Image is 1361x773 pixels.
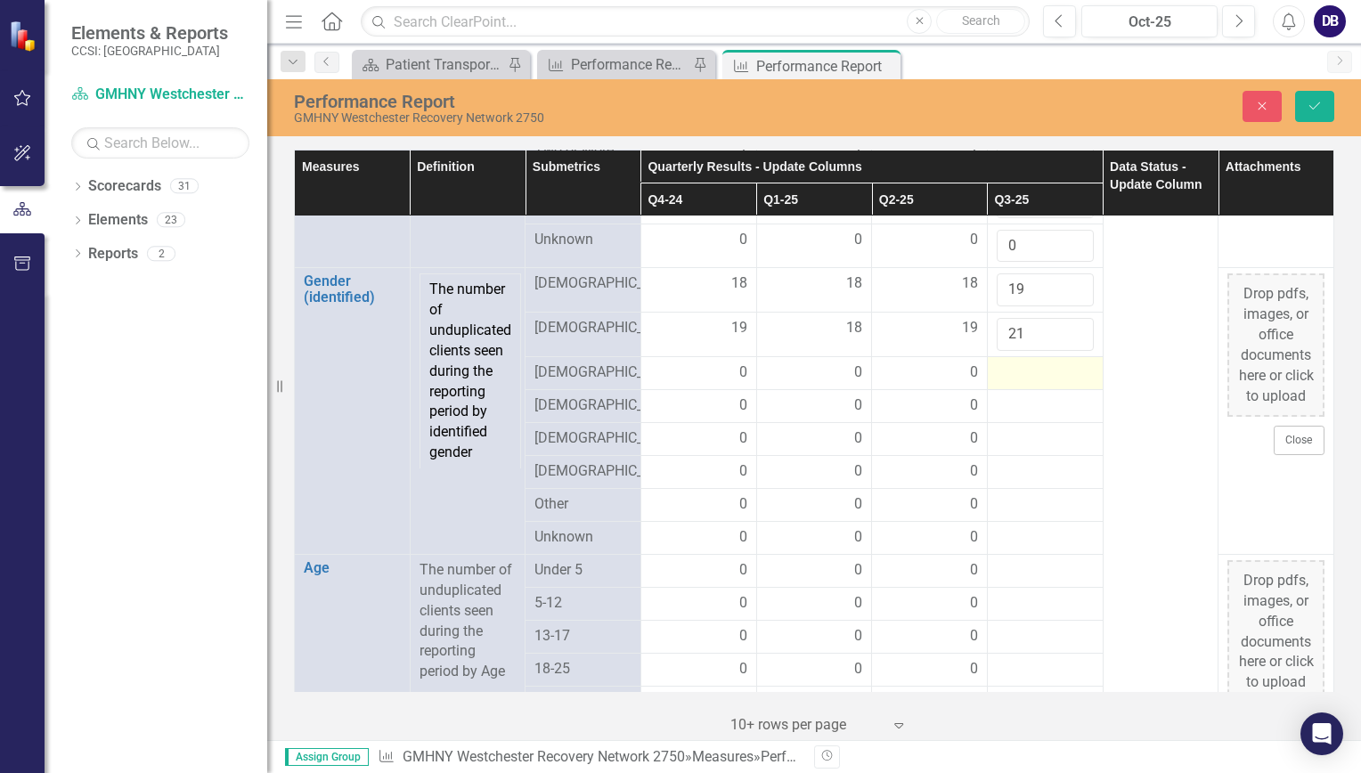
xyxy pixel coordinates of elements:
span: Unknown [534,230,632,250]
span: 0 [854,428,862,449]
div: » » [378,747,801,768]
span: 0 [854,626,862,647]
span: 18-25 [534,659,632,679]
span: 0 [854,593,862,614]
div: 23 [157,213,185,228]
span: 19 [731,318,747,338]
span: 0 [854,659,862,679]
span: Search [962,13,1000,28]
span: [DEMOGRAPHIC_DATA] [534,461,632,482]
span: Assign Group [285,748,369,766]
span: 18 [731,273,747,294]
span: 0 [854,230,862,250]
span: 0 [970,626,978,647]
div: Performance Report [571,53,689,76]
span: 0 [854,560,862,581]
span: Under 5 [534,560,632,581]
span: 0 [854,461,862,482]
span: [DEMOGRAPHIC_DATA] [534,273,632,294]
span: 0 [970,362,978,383]
span: 0 [970,560,978,581]
button: Close [1274,426,1324,454]
span: Elements & Reports [71,22,228,44]
span: 0 [970,494,978,515]
span: 0 [739,626,747,647]
span: 13-17 [534,626,632,647]
span: Unknown [534,527,632,548]
a: Scorecards [88,176,161,197]
span: 0 [739,395,747,416]
span: 18 [846,273,862,294]
img: ClearPoint Strategy [9,20,40,51]
span: 0 [854,527,862,548]
div: Performance Report [294,92,869,111]
a: Elements [88,210,148,231]
span: 18 [846,318,862,338]
span: 0 [739,560,747,581]
span: 5-12 [534,593,632,614]
span: 0 [970,593,978,614]
td: The number of unduplicated clients seen during the reporting period by identified gender [420,274,520,468]
span: 0 [739,428,747,449]
div: Patient Transport Landing Page [386,53,503,76]
a: Reports [88,244,138,264]
div: 31 [170,179,199,194]
span: 19 [962,318,978,338]
span: 0 [854,494,862,515]
a: GMHNY Westchester Recovery Network 2750 [403,748,685,765]
button: Oct-25 [1081,5,1218,37]
span: 0 [854,362,862,383]
button: DB [1314,5,1346,37]
div: GMHNY Westchester Recovery Network 2750 [294,111,869,125]
div: Drop pdfs, images, or office documents here or click to upload [1227,560,1324,704]
span: 0 [854,395,862,416]
div: Open Intercom Messenger [1300,712,1343,755]
span: 0 [970,230,978,250]
span: 18 [962,273,978,294]
span: 0 [739,230,747,250]
p: The number of unduplicated clients seen during the reporting period by Age [420,560,517,682]
span: 0 [739,659,747,679]
div: Drop pdfs, images, or office documents here or click to upload [1227,273,1324,417]
a: Measures [692,748,754,765]
div: 2 [147,246,175,261]
a: GMHNY Westchester Recovery Network 2750 [71,85,249,105]
button: Search [936,9,1025,34]
span: 0 [970,527,978,548]
span: 0 [970,659,978,679]
span: [DEMOGRAPHIC_DATA] [534,395,632,416]
span: 0 [970,428,978,449]
span: 0 [739,362,747,383]
span: [DEMOGRAPHIC_DATA] [534,318,632,338]
span: 0 [739,593,747,614]
span: 0 [970,395,978,416]
span: [DEMOGRAPHIC_DATA] [534,428,632,449]
div: Oct-25 [1088,12,1211,33]
span: 0 [739,494,747,515]
div: Performance Report [761,748,886,765]
input: Search ClearPoint... [361,6,1030,37]
div: Performance Report [756,55,896,77]
a: Patient Transport Landing Page [356,53,503,76]
input: Search Below... [71,127,249,159]
span: 0 [739,461,747,482]
small: CCSI: [GEOGRAPHIC_DATA] [71,44,228,58]
span: Other [534,494,632,515]
span: [DEMOGRAPHIC_DATA] [534,362,632,383]
a: Gender (identified) [304,273,401,305]
a: Performance Report [542,53,689,76]
span: 0 [739,527,747,548]
span: 0 [970,461,978,482]
a: Age [304,560,401,576]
